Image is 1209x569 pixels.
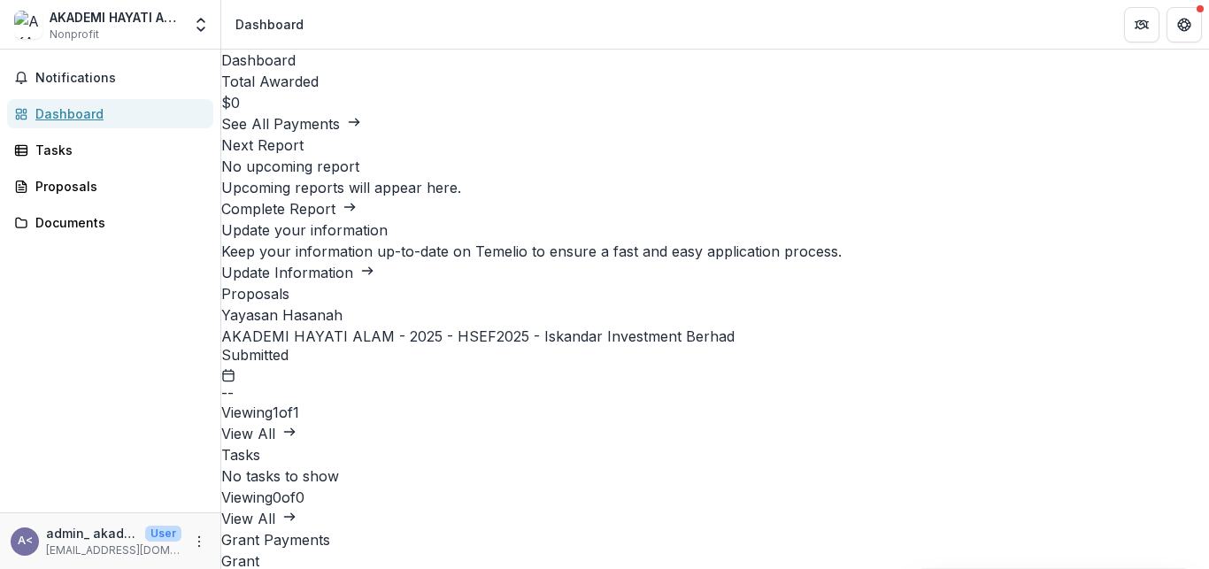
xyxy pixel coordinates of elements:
button: See All Payments [221,113,361,135]
div: AKADEMI HAYATI ALAM [50,8,181,27]
h2: Update your information [221,219,1209,241]
p: Viewing 0 of 0 [221,487,1209,508]
a: Documents [7,208,213,237]
a: Update Information [221,264,374,281]
h2: Proposals [221,283,1209,304]
h2: Grant Payments [221,529,1209,550]
button: Partners [1124,7,1159,42]
a: AKADEMI HAYATI ALAM - 2025 - HSEF2025 - Iskandar Investment Berhad [221,327,735,345]
div: Documents [35,213,199,232]
a: Proposals [7,172,213,201]
p: Upcoming reports will appear here. [221,177,1209,198]
h2: Next Report [221,135,1209,156]
h2: Total Awarded [221,71,1209,92]
nav: breadcrumb [228,12,311,37]
div: admin_ akademihayatialam <akademihayatialamadmn@gmail.com> [18,535,33,547]
h2: Tasks [221,444,1209,465]
button: Get Help [1167,7,1202,42]
p: User [145,526,181,542]
button: Notifications [7,64,213,92]
h3: No upcoming report [221,156,1209,177]
a: View All [221,510,296,527]
p: Viewing 1 of 1 [221,402,1209,423]
h1: Dashboard [221,50,1209,71]
div: Tasks [35,141,199,159]
h3: Keep your information up-to-date on Temelio to ensure a fast and easy application process. [221,241,1209,262]
a: View All [221,425,296,442]
div: Dashboard [235,15,304,34]
h3: $0 [221,92,1209,113]
button: Open entity switcher [189,7,213,42]
p: No tasks to show [221,465,1209,487]
p: admin_ akademihayatialam <[EMAIL_ADDRESS][DOMAIN_NAME]> [46,524,138,542]
span: Notifications [35,71,206,86]
div: Proposals [35,177,199,196]
span: -- [221,385,235,402]
span: Submitted [221,347,289,364]
p: [EMAIL_ADDRESS][DOMAIN_NAME] [46,542,181,558]
span: Nonprofit [50,27,99,42]
img: AKADEMI HAYATI ALAM [14,11,42,39]
div: Dashboard [35,104,199,123]
a: Complete Report [221,200,357,218]
a: Dashboard [7,99,213,128]
a: Tasks [7,135,213,165]
p: Yayasan Hasanah [221,304,1209,326]
button: More [189,531,210,552]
